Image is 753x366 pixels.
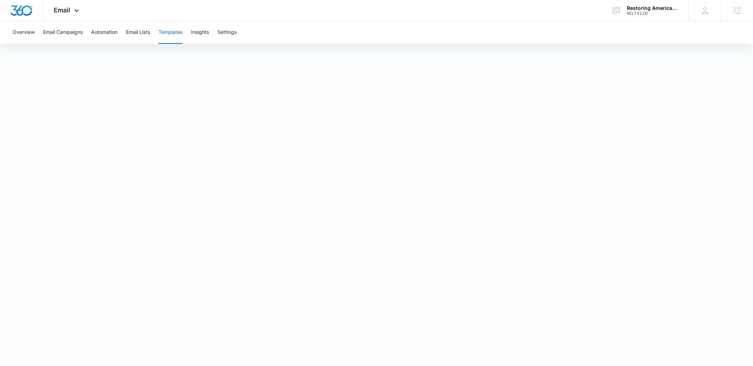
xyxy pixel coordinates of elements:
[126,21,150,44] button: Email Lists
[159,21,183,44] button: Templates
[91,21,118,44] button: Automation
[217,21,237,44] button: Settings
[43,21,83,44] button: Email Campaigns
[191,21,209,44] button: Insights
[13,21,35,44] button: Overview
[627,5,679,11] div: account name
[627,11,679,16] div: account id
[54,6,71,14] span: Email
